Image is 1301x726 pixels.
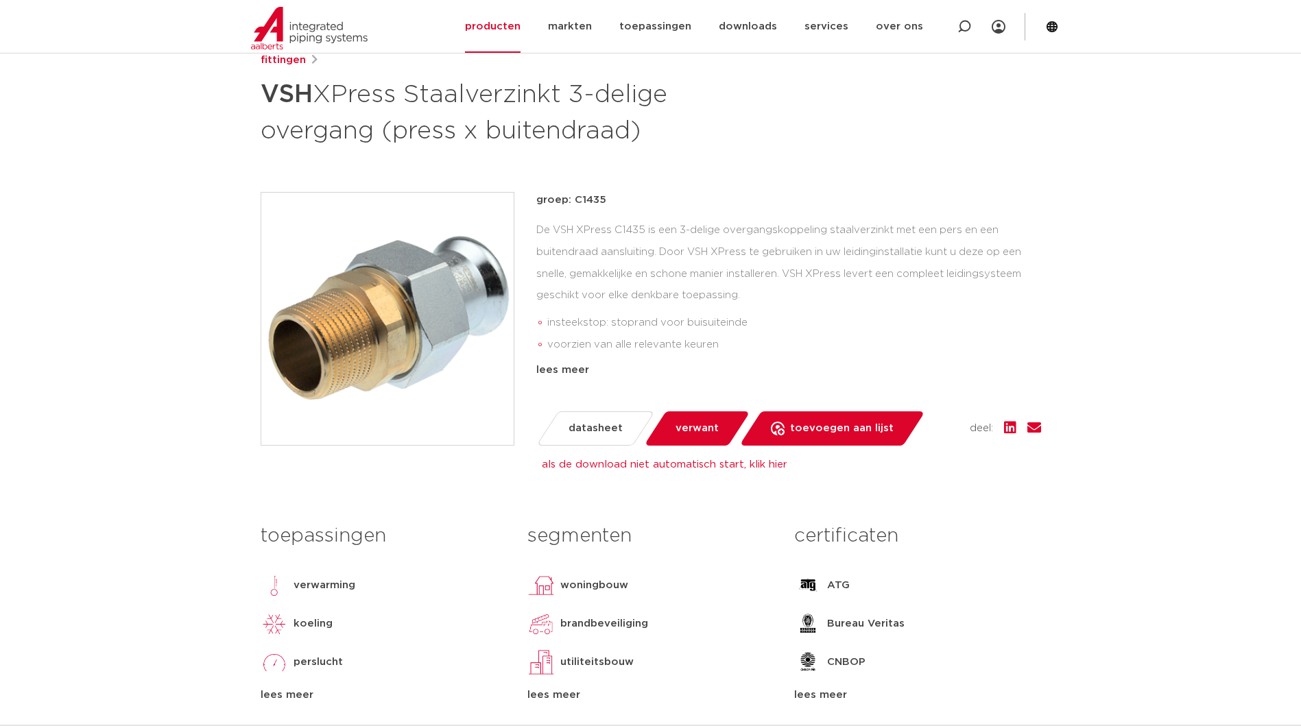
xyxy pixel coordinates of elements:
img: CNBOP [794,649,822,676]
p: perslucht [294,654,343,670]
img: woningbouw [527,572,555,599]
img: utiliteitsbouw [527,649,555,676]
strong: VSH [261,82,313,107]
li: insteekstop: stoprand voor buisuiteinde [547,312,1041,334]
span: deel: [970,420,993,437]
span: toevoegen aan lijst [790,418,894,439]
div: De VSH XPress C1435 is een 3-delige overgangskoppeling staalverzinkt met een pers en een buitendr... [536,219,1041,356]
span: verwant [676,418,719,439]
h3: toepassingen [261,522,507,550]
div: lees meer [536,362,1041,378]
img: ATG [794,572,822,599]
h3: segmenten [527,522,774,550]
a: verwant [643,411,750,446]
p: ATG [827,577,850,594]
a: fittingen [261,52,306,69]
p: woningbouw [560,577,628,594]
h1: XPress Staalverzinkt 3-delige overgang (press x buitendraad) [261,74,776,148]
div: lees meer [794,687,1040,703]
img: perslucht [261,649,288,676]
li: voorzien van alle relevante keuren [547,334,1041,356]
p: verwarming [294,577,355,594]
p: Bureau Veritas [827,616,905,632]
p: CNBOP [827,654,866,670]
h3: certificaten [794,522,1040,550]
p: groep: C1435 [536,192,1041,208]
img: Product Image for VSH XPress Staalverzinkt 3-delige overgang (press x buitendraad) [261,193,514,445]
li: Leak Before Pressed-functie [547,356,1041,378]
a: als de download niet automatisch start, klik hier [542,459,787,470]
p: brandbeveiliging [560,616,648,632]
a: datasheet [536,411,654,446]
img: koeling [261,610,288,638]
p: utiliteitsbouw [560,654,634,670]
div: lees meer [261,687,507,703]
img: Bureau Veritas [794,610,822,638]
img: brandbeveiliging [527,610,555,638]
span: datasheet [569,418,623,439]
img: verwarming [261,572,288,599]
p: koeling [294,616,333,632]
div: lees meer [527,687,774,703]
